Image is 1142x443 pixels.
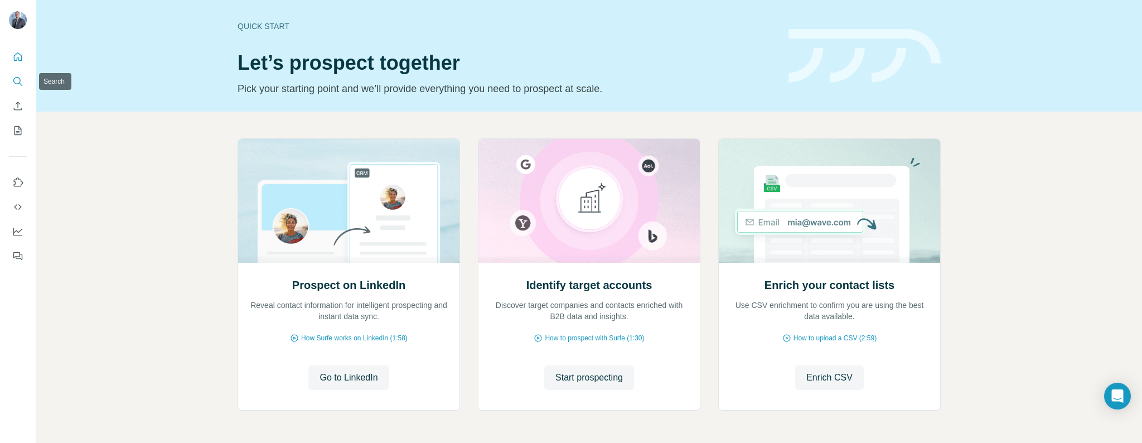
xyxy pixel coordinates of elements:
h1: Let’s prospect together [238,52,775,74]
button: Enrich CSV [795,365,864,390]
h2: Enrich your contact lists [764,277,894,293]
span: How to upload a CSV (2:59) [793,333,877,343]
img: Enrich your contact lists [718,139,941,263]
span: How to prospect with Surfe (1:30) [545,333,644,343]
p: Reveal contact information for intelligent prospecting and instant data sync. [249,300,448,322]
h2: Prospect on LinkedIn [292,277,405,293]
button: Search [9,71,27,92]
p: Discover target companies and contacts enriched with B2B data and insights. [490,300,689,322]
button: Use Surfe API [9,197,27,217]
span: How Surfe works on LinkedIn (1:58) [301,333,408,343]
button: Start prospecting [544,365,634,390]
button: Feedback [9,246,27,266]
img: Avatar [9,11,27,29]
img: Prospect on LinkedIn [238,139,460,263]
p: Pick your starting point and we’ll provide everything you need to prospect at scale. [238,81,775,97]
button: Use Surfe on LinkedIn [9,172,27,192]
button: Dashboard [9,222,27,242]
h2: Identify target accounts [526,277,652,293]
p: Use CSV enrichment to confirm you are using the best data available. [730,300,929,322]
button: Go to LinkedIn [308,365,389,390]
div: Open Intercom Messenger [1104,383,1131,410]
span: Start prospecting [555,371,623,384]
button: My lists [9,121,27,141]
button: Quick start [9,47,27,67]
span: Go to LinkedIn [320,371,378,384]
img: Identify target accounts [478,139,700,263]
div: Quick start [238,21,775,32]
img: banner [788,29,941,83]
span: Enrich CSV [806,371,853,384]
button: Enrich CSV [9,96,27,116]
